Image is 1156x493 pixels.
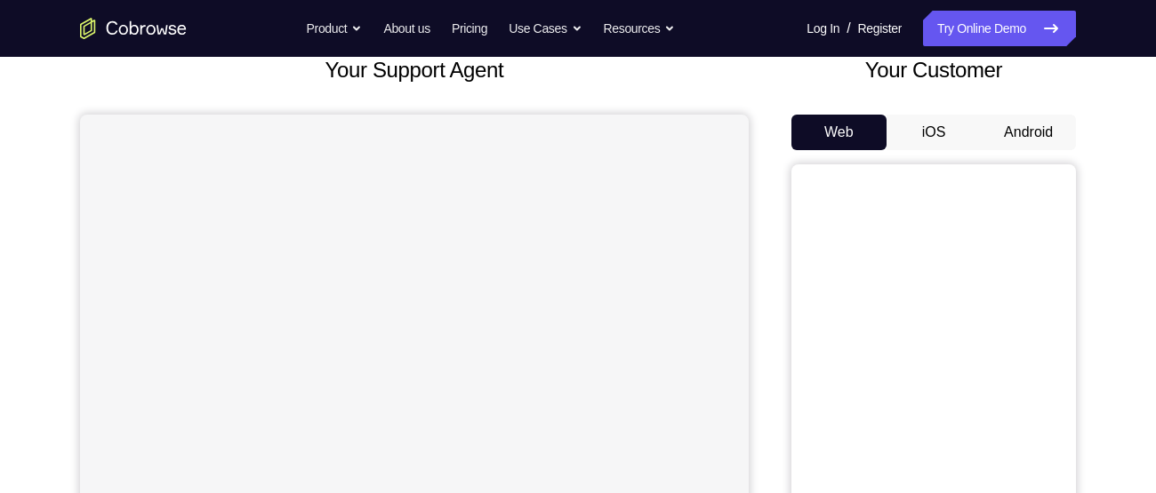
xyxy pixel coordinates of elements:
[923,11,1076,46] a: Try Online Demo
[847,18,850,39] span: /
[807,11,839,46] a: Log In
[791,115,887,150] button: Web
[604,11,676,46] button: Resources
[887,115,982,150] button: iOS
[981,115,1076,150] button: Android
[80,54,749,86] h2: Your Support Agent
[509,11,582,46] button: Use Cases
[452,11,487,46] a: Pricing
[858,11,902,46] a: Register
[383,11,429,46] a: About us
[791,54,1076,86] h2: Your Customer
[80,18,187,39] a: Go to the home page
[307,11,363,46] button: Product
